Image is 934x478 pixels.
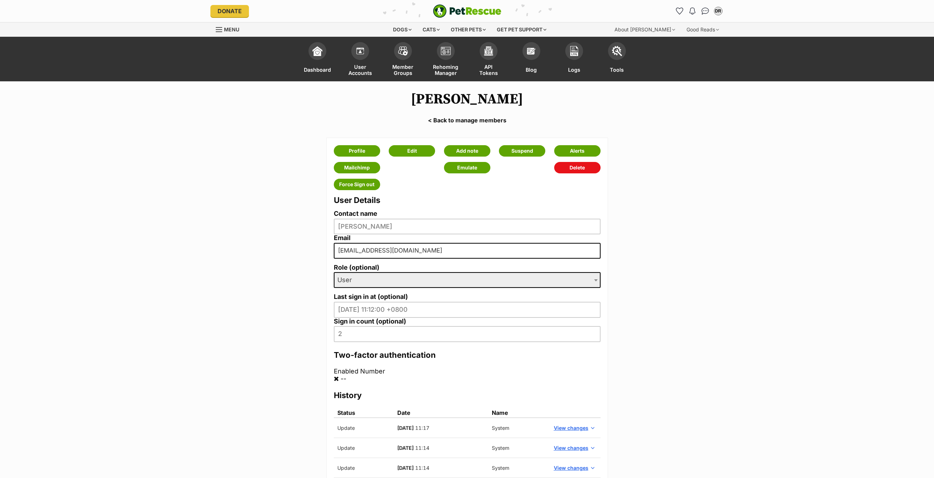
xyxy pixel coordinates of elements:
label: Role (optional) [334,264,601,271]
a: PetRescue [433,4,501,18]
td: Update [334,438,394,458]
span: User [335,275,359,285]
a: Logs [553,39,596,81]
span: API Tokens [476,63,501,76]
span: Dashboard [304,63,331,76]
a: Edit [389,145,435,157]
img: chat-41dd97257d64d25036548639549fe6c8038ab92f7586957e7f3b1b290dea8141.svg [701,7,709,15]
a: Profile [334,145,380,157]
img: logs-icon-5bf4c29380941ae54b88474b1138927238aebebbc450bc62c8517511492d5a22.svg [569,46,579,56]
button: View changes [551,443,597,453]
button: View changes [551,423,597,433]
a: Rehoming Manager [424,39,467,81]
div: Good Reads [682,22,724,37]
a: Dashboard [296,39,339,81]
span: 11:14 [415,465,429,471]
span: View changes [554,424,588,432]
a: Emulate [444,162,490,173]
ul: Account quick links [674,5,724,17]
span: Tools [610,63,624,76]
span: View changes [554,444,588,452]
span: View changes [554,464,588,472]
span: Number [360,367,385,375]
div: Other pets [446,22,491,37]
span: Member Groups [391,63,415,76]
img: notifications-46538b983faf8c2785f20acdc204bb7945ddae34d4c08c2a6579f10ce5e182be.svg [689,7,695,15]
a: Favourites [674,5,685,17]
span: translation missing: en.admin.users.show.emulate [457,165,477,171]
img: team-members-icon-5396bd8760b3fe7c0b43da4ab00e1e3bb1a5d9ba89233759b79545d2d3fc5d0d.svg [398,46,408,56]
a: Member Groups [382,39,424,81]
td: System [488,418,547,438]
label: Last sign in at (optional) [334,293,601,301]
span: [DATE] [397,425,414,431]
div: About [PERSON_NAME] [609,22,680,37]
td: Update [334,418,394,438]
a: Suspend [499,145,545,157]
span: 11:17 [415,425,429,431]
img: group-profile-icon-3fa3cf56718a62981997c0bc7e787c4b2cf8bcc04b72c1350f741eb67cf2f40e.svg [441,47,451,55]
div: Dogs [388,22,417,37]
label: Contact name [334,210,601,218]
span: Enabled [334,367,358,375]
td: System [488,458,547,478]
span: -- [341,375,346,382]
td: Update [334,458,394,478]
a: API Tokens [467,39,510,81]
h3: Two-factor authentication [334,350,601,360]
a: Donate [210,5,249,17]
h3: History [334,390,601,400]
span: [DATE] [397,465,414,471]
button: My account [713,5,724,17]
img: blogs-icon-e71fceff818bbaa76155c998696f2ea9b8fc06abc828b24f45ee82a475c2fd99.svg [526,46,536,56]
a: Delete [554,162,601,173]
span: Rehoming Manager [433,63,458,76]
span: User Details [334,195,381,205]
button: View changes [551,463,597,473]
span: User Accounts [348,63,373,76]
span: translation missing: en.admin.users.show.mailchimp [344,165,370,171]
img: api-icon-849e3a9e6f871e3acf1f60245d25b4cd0aad652aa5f5372336901a6a67317bd8.svg [484,46,494,56]
span: User [334,272,601,288]
td: System [488,438,547,458]
span: [DATE] [397,445,414,451]
a: Conversations [700,5,711,17]
td: Date [394,408,488,418]
a: Blog [510,39,553,81]
span: Blog [526,63,537,76]
label: Email [334,234,601,242]
div: Get pet support [492,22,551,37]
span: Logs [568,63,580,76]
a: Force Sign out [334,179,380,190]
a: User Accounts [339,39,382,81]
a: Alerts [554,145,601,157]
img: logo-e224e6f780fb5917bec1dbf3a21bbac754714ae5b6737aabdf751b685950b380.svg [433,4,501,18]
a: Menu [216,22,244,35]
div: DR [715,7,722,15]
img: members-icon-d6bcda0bfb97e5ba05b48644448dc2971f67d37433e5abca221da40c41542bd5.svg [355,46,365,56]
button: Notifications [687,5,698,17]
img: tools-icon-677f8b7d46040df57c17cb185196fc8e01b2b03676c49af7ba82c462532e62ee.svg [612,46,622,56]
img: dashboard-icon-eb2f2d2d3e046f16d808141f083e7271f6b2e854fb5c12c21221c1fb7104beca.svg [312,46,322,56]
td: Status [334,408,394,418]
a: Mailchimp [334,162,380,173]
td: Name [488,408,547,418]
div: Cats [418,22,445,37]
span: Menu [224,26,239,32]
label: Sign in count (optional) [334,318,601,325]
a: Tools [596,39,638,81]
a: Add note [444,145,490,157]
span: 11:14 [415,445,429,451]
